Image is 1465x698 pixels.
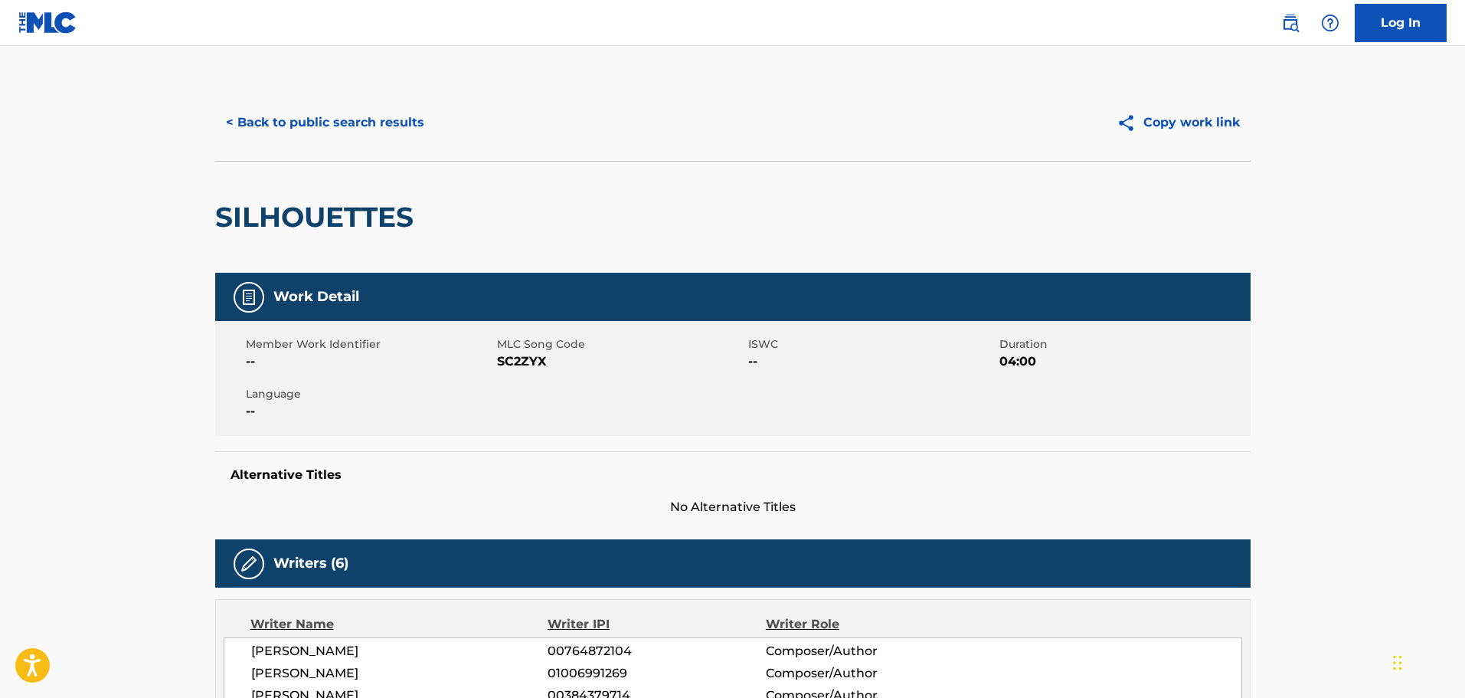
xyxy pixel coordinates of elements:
[1321,14,1339,32] img: help
[748,352,996,371] span: --
[240,288,258,306] img: Work Detail
[251,664,548,683] span: [PERSON_NAME]
[240,555,258,573] img: Writers
[999,352,1247,371] span: 04:00
[215,498,1251,516] span: No Alternative Titles
[246,402,493,421] span: --
[766,664,964,683] span: Composer/Author
[766,642,964,660] span: Composer/Author
[1275,8,1306,38] a: Public Search
[1315,8,1346,38] div: Help
[1281,14,1300,32] img: search
[1117,113,1143,133] img: Copy work link
[231,467,1235,483] h5: Alternative Titles
[1355,4,1447,42] a: Log In
[548,642,765,660] span: 00764872104
[1106,103,1251,142] button: Copy work link
[18,11,77,34] img: MLC Logo
[215,200,421,234] h2: SILHOUETTES
[497,352,744,371] span: SC2ZYX
[273,555,348,572] h5: Writers (6)
[246,336,493,352] span: Member Work Identifier
[999,336,1247,352] span: Duration
[215,103,435,142] button: < Back to public search results
[497,336,744,352] span: MLC Song Code
[1388,624,1465,698] iframe: Chat Widget
[273,288,359,306] h5: Work Detail
[766,615,964,634] div: Writer Role
[548,615,766,634] div: Writer IPI
[548,664,765,683] span: 01006991269
[748,336,996,352] span: ISWC
[246,352,493,371] span: --
[251,642,548,660] span: [PERSON_NAME]
[250,615,548,634] div: Writer Name
[246,386,493,402] span: Language
[1393,640,1402,686] div: Drag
